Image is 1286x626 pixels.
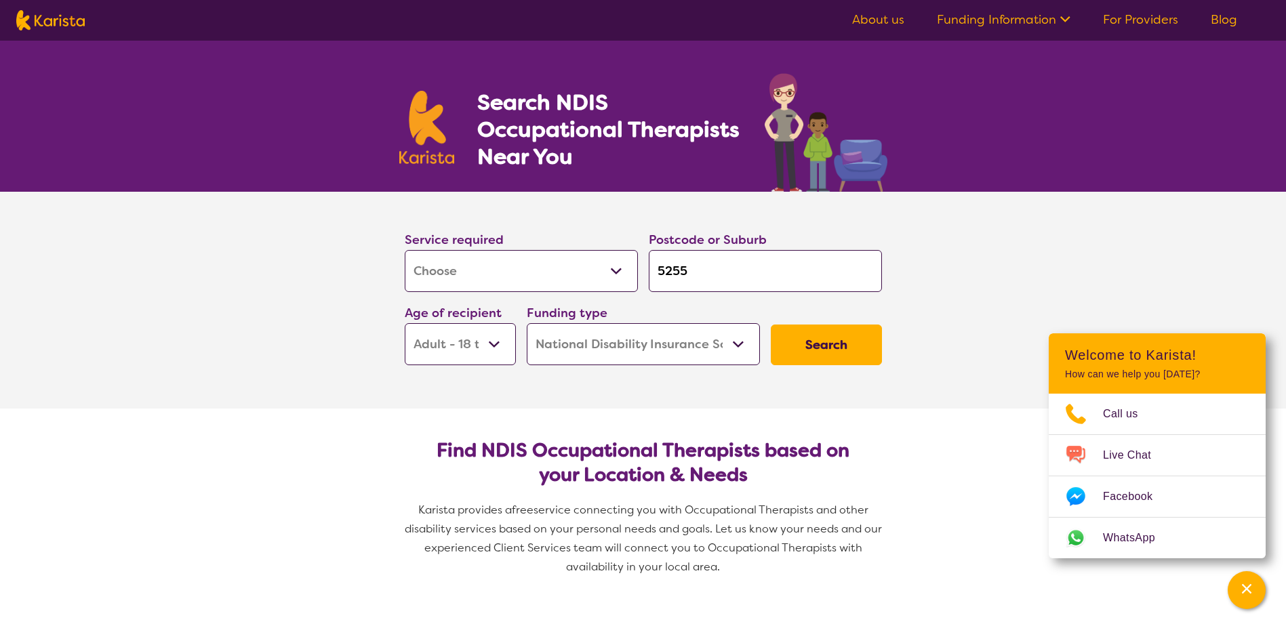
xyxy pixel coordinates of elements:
span: Karista provides a [418,503,512,517]
img: Karista logo [399,91,455,164]
div: Channel Menu [1049,333,1266,558]
span: free [512,503,534,517]
h1: Search NDIS Occupational Therapists Near You [477,89,741,170]
img: Karista logo [16,10,85,30]
input: Type [649,250,882,292]
a: About us [852,12,904,28]
a: For Providers [1103,12,1178,28]
a: Web link opens in a new tab. [1049,518,1266,558]
span: Live Chat [1103,445,1167,465]
ul: Choose channel [1049,394,1266,558]
label: Service required [405,232,504,248]
span: WhatsApp [1103,528,1171,548]
label: Age of recipient [405,305,502,321]
label: Postcode or Suburb [649,232,767,248]
h2: Welcome to Karista! [1065,347,1249,363]
p: How can we help you [DATE]? [1065,369,1249,380]
a: Funding Information [937,12,1070,28]
a: Blog [1211,12,1237,28]
span: Call us [1103,404,1154,424]
button: Search [771,325,882,365]
img: occupational-therapy [765,73,887,192]
h2: Find NDIS Occupational Therapists based on your Location & Needs [416,438,871,487]
button: Channel Menu [1228,571,1266,609]
span: service connecting you with Occupational Therapists and other disability services based on your p... [405,503,885,574]
span: Facebook [1103,486,1169,507]
label: Funding type [527,305,607,321]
